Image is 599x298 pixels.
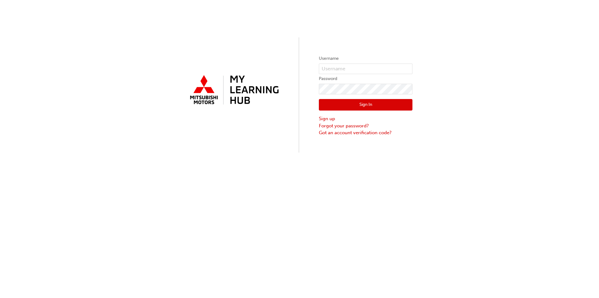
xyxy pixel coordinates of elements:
label: Password [319,75,412,83]
a: Got an account verification code? [319,129,412,136]
input: Username [319,64,412,74]
label: Username [319,55,412,62]
img: mmal [187,73,280,108]
a: Forgot your password? [319,122,412,130]
a: Sign up [319,115,412,122]
button: Sign In [319,99,412,111]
